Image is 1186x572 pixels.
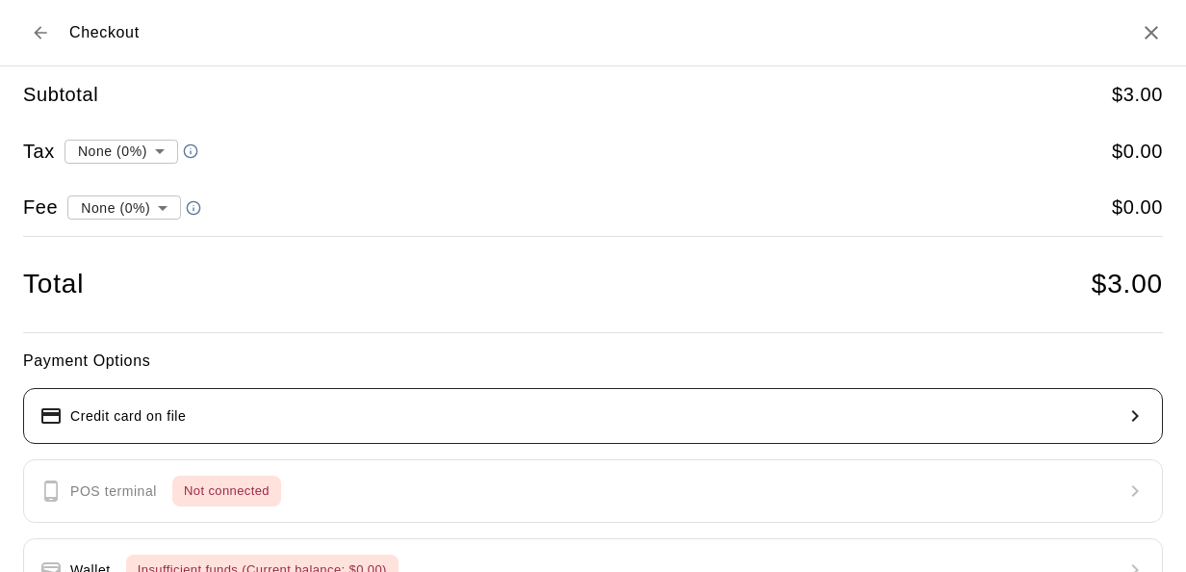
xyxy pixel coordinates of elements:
[64,133,178,169] div: None (0%)
[67,190,181,225] div: None (0%)
[23,388,1163,444] button: Credit card on file
[1112,82,1163,108] h5: $ 3.00
[23,268,84,301] h4: Total
[23,15,58,50] button: Back to cart
[23,15,140,50] div: Checkout
[1092,268,1163,301] h4: $ 3.00
[1112,139,1163,165] h5: $ 0.00
[1140,21,1163,44] button: Close
[23,139,55,165] h5: Tax
[70,406,186,427] p: Credit card on file
[1112,195,1163,221] h5: $ 0.00
[23,349,1163,374] h6: Payment Options
[23,195,58,221] h5: Fee
[23,82,98,108] h5: Subtotal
